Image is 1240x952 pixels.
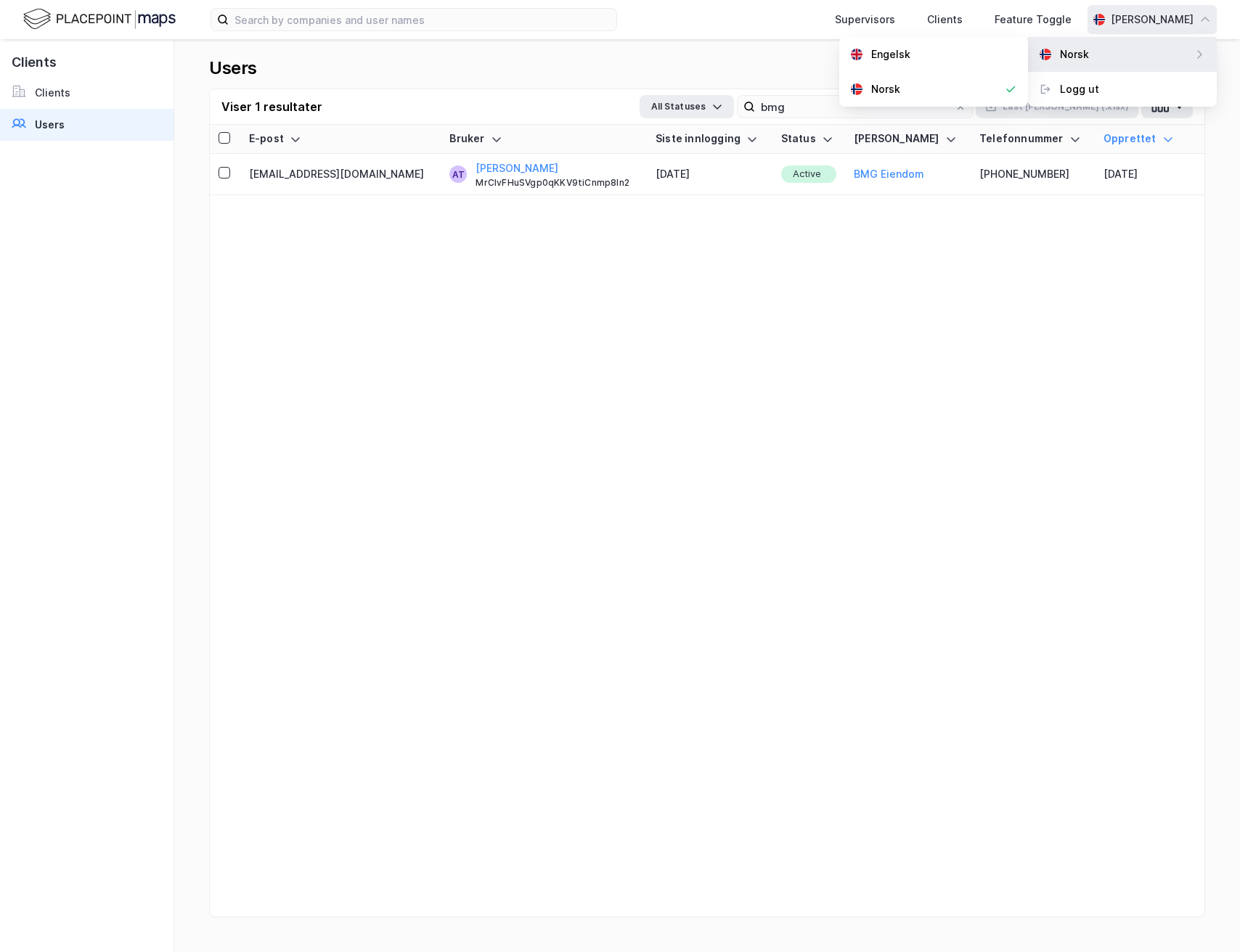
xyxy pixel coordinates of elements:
[1111,11,1194,28] div: [PERSON_NAME]
[240,154,441,195] td: [EMAIL_ADDRESS][DOMAIN_NAME]
[1167,882,1240,952] iframe: Chat Widget
[979,165,1086,183] div: [PHONE_NUMBER]
[927,11,963,28] div: Clients
[854,165,924,183] button: BMG Eiendom
[835,11,895,28] div: Supervisors
[221,98,322,115] div: Viser 1 resultater
[1167,882,1240,952] div: Kontrollprogram for chat
[781,132,836,146] div: Status
[640,95,734,118] button: All Statuses
[871,46,910,63] div: Engelsk
[452,165,465,183] div: AT
[476,177,638,189] div: MrClvFHuSVgp0qKKV9tiCnmp8In2
[449,132,638,146] div: Bruker
[1095,154,1186,195] td: [DATE]
[209,57,257,80] div: Users
[249,132,433,146] div: E-post
[871,81,900,98] div: Norsk
[1060,81,1099,98] div: Logg ut
[995,11,1072,28] div: Feature Toggle
[229,9,616,30] input: Search by companies and user names
[656,132,764,146] div: Siste innlogging
[1060,46,1089,63] div: Norsk
[476,160,558,177] button: [PERSON_NAME]
[35,84,70,102] div: Clients
[23,7,176,32] img: logo.f888ab2527a4732fd821a326f86c7f29.svg
[1104,132,1178,146] div: Opprettet
[854,132,962,146] div: [PERSON_NAME]
[647,154,772,195] td: [DATE]
[755,96,955,118] input: Search user by name, email or client
[979,132,1086,146] div: Telefonnummer
[35,116,65,134] div: Users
